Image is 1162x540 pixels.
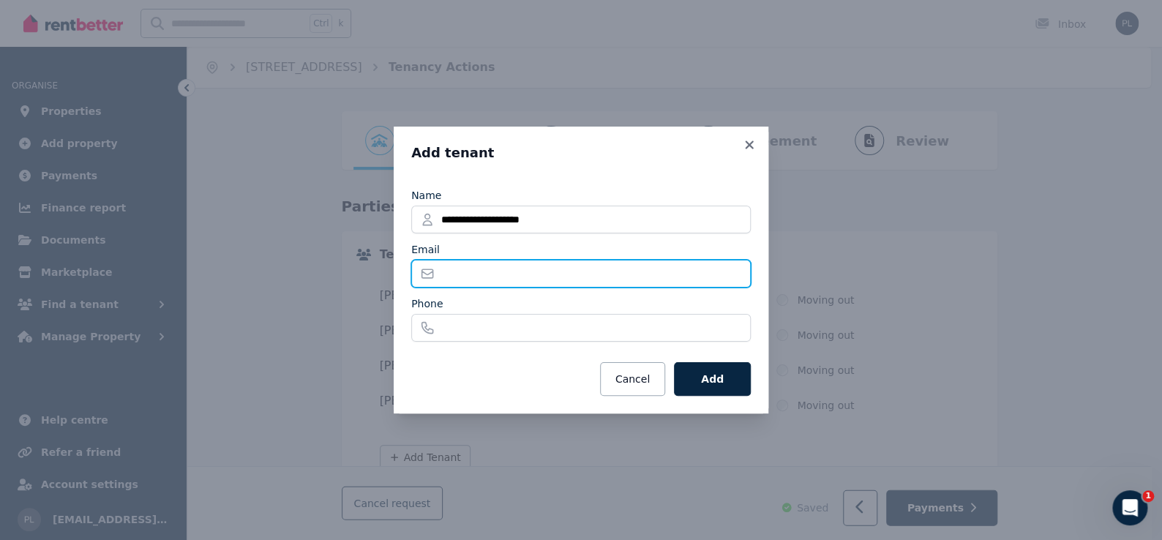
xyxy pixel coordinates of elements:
[411,188,441,203] label: Name
[1112,490,1147,525] iframe: Intercom live chat
[411,242,440,257] label: Email
[411,296,443,311] label: Phone
[674,362,751,396] button: Add
[1142,490,1154,502] span: 1
[600,362,665,396] button: Cancel
[411,144,751,162] h3: Add tenant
